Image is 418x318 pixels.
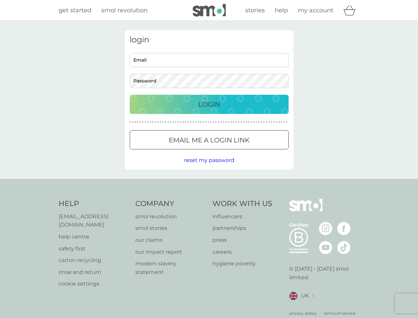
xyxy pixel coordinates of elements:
[286,121,287,124] p: ●
[246,121,247,124] p: ●
[135,224,206,233] p: smol stories
[198,99,220,110] p: Login
[180,121,181,124] p: ●
[228,121,229,124] p: ●
[213,121,214,124] p: ●
[130,130,289,149] button: Email me a login link
[130,35,289,45] h3: login
[276,121,277,124] p: ●
[343,4,360,17] div: basket
[212,236,272,244] a: press
[212,248,272,256] p: careers
[223,121,224,124] p: ●
[193,121,194,124] p: ●
[184,156,234,165] button: reset my password
[245,7,265,14] span: stories
[218,121,219,124] p: ●
[241,121,242,124] p: ●
[135,199,206,209] h4: Company
[150,121,151,124] p: ●
[142,121,144,124] p: ●
[59,199,129,209] h4: Help
[319,241,332,254] img: visit the smol Youtube page
[101,6,148,15] a: smol revolution
[140,121,141,124] p: ●
[298,7,333,14] span: my account
[289,265,360,282] p: © [DATE] - [DATE] smol limited
[289,310,317,316] a: privacy policy
[238,121,239,124] p: ●
[135,121,136,124] p: ●
[59,244,129,253] a: safety first
[243,121,245,124] p: ●
[157,121,159,124] p: ●
[101,7,148,14] span: smol revolution
[301,291,309,300] span: UK
[236,121,237,124] p: ●
[135,236,206,244] a: our claims
[135,259,206,276] a: modern slavery statement
[193,4,226,17] img: smol
[145,121,146,124] p: ●
[185,121,186,124] p: ●
[203,121,204,124] p: ●
[261,121,262,124] p: ●
[275,6,288,15] a: help
[59,212,129,229] a: [EMAIL_ADDRESS][DOMAIN_NAME]
[273,121,275,124] p: ●
[319,222,332,235] img: visit the smol Instagram page
[324,310,355,316] a: terms of service
[256,121,257,124] p: ●
[281,121,282,124] p: ●
[198,121,199,124] p: ●
[312,294,314,298] img: select a new location
[195,121,197,124] p: ●
[289,292,298,300] img: UK flag
[233,121,234,124] p: ●
[163,121,164,124] p: ●
[248,121,250,124] p: ●
[170,121,171,124] p: ●
[225,121,227,124] p: ●
[266,121,267,124] p: ●
[231,121,232,124] p: ●
[289,199,322,221] img: smol
[175,121,176,124] p: ●
[59,7,91,14] span: get started
[212,212,272,221] p: influencers
[184,157,234,163] span: reset my password
[263,121,265,124] p: ●
[268,121,270,124] p: ●
[258,121,259,124] p: ●
[160,121,161,124] p: ●
[212,224,272,233] a: partnerships
[165,121,166,124] p: ●
[275,7,288,14] span: help
[212,259,272,268] a: hygiene poverty
[284,121,285,124] p: ●
[130,121,131,124] p: ●
[253,121,255,124] p: ●
[172,121,174,124] p: ●
[59,280,129,288] a: cookie settings
[298,6,333,15] a: my account
[59,256,129,265] a: carton recycling
[132,121,133,124] p: ●
[190,121,192,124] p: ●
[59,268,129,277] p: rinse and return
[135,212,206,221] a: smol revolution
[59,233,129,241] a: help centre
[135,248,206,256] a: our impact report
[137,121,138,124] p: ●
